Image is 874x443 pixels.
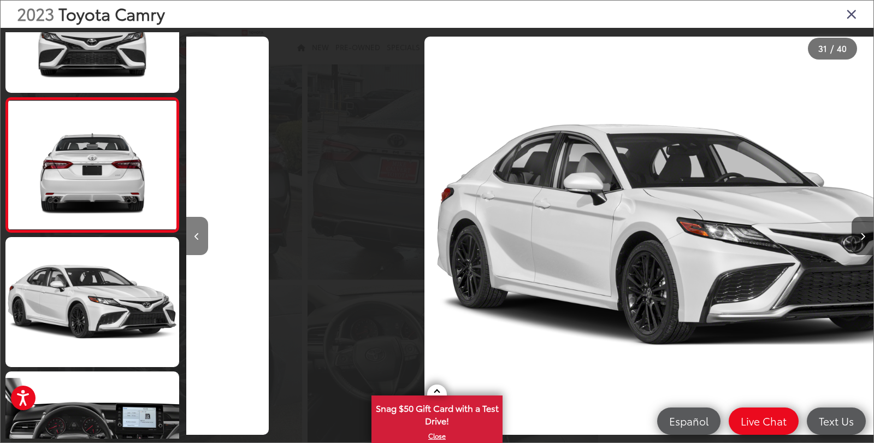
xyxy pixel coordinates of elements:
[735,414,792,428] span: Live Chat
[818,42,827,54] span: 31
[186,217,208,255] button: Previous image
[58,2,165,25] span: Toyota Camry
[657,407,721,435] a: Español
[664,414,714,428] span: Español
[837,42,847,54] span: 40
[729,407,799,435] a: Live Chat
[846,7,857,21] i: Close gallery
[829,45,835,52] span: /
[373,397,501,430] span: Snag $50 Gift Card with a Test Drive!
[807,407,866,435] a: Text Us
[852,217,873,255] button: Next image
[7,101,178,229] img: 2023 Toyota Camry XSE
[17,2,54,25] span: 2023
[813,414,859,428] span: Text Us
[4,235,181,368] img: 2023 Toyota Camry XSE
